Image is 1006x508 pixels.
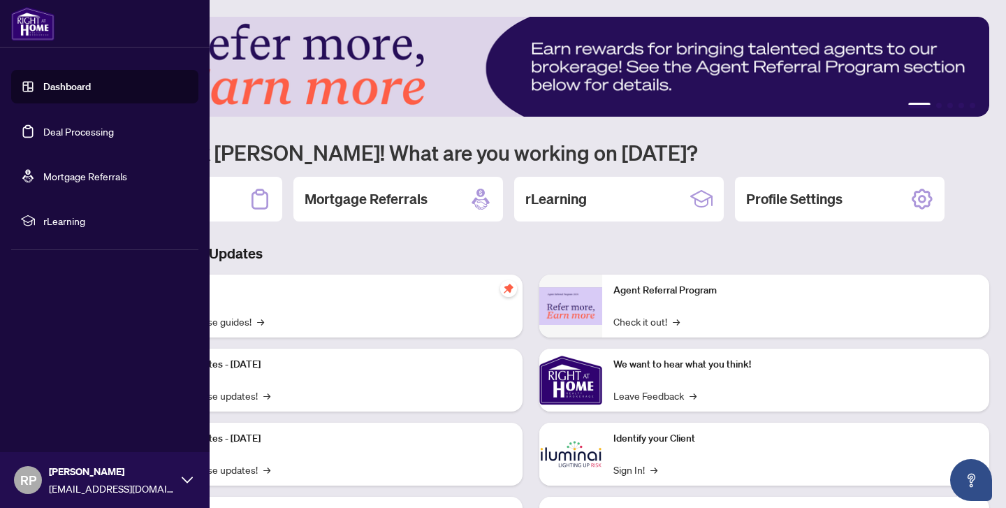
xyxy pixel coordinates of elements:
[11,7,54,41] img: logo
[746,189,843,209] h2: Profile Settings
[500,280,517,297] span: pushpin
[49,464,175,479] span: [PERSON_NAME]
[49,481,175,496] span: [EMAIL_ADDRESS][DOMAIN_NAME]
[147,283,511,298] p: Self-Help
[147,357,511,372] p: Platform Updates - [DATE]
[305,189,428,209] h2: Mortgage Referrals
[936,103,942,108] button: 2
[147,431,511,447] p: Platform Updates - [DATE]
[613,462,657,477] a: Sign In!→
[43,170,127,182] a: Mortgage Referrals
[970,103,975,108] button: 5
[257,314,264,329] span: →
[650,462,657,477] span: →
[958,103,964,108] button: 4
[613,314,680,329] a: Check it out!→
[690,388,697,403] span: →
[263,462,270,477] span: →
[947,103,953,108] button: 3
[539,287,602,326] img: Agent Referral Program
[539,349,602,412] img: We want to hear what you think!
[673,314,680,329] span: →
[613,283,978,298] p: Agent Referral Program
[613,431,978,447] p: Identify your Client
[43,125,114,138] a: Deal Processing
[263,388,270,403] span: →
[613,357,978,372] p: We want to hear what you think!
[525,189,587,209] h2: rLearning
[539,423,602,486] img: Identify your Client
[613,388,697,403] a: Leave Feedback→
[43,80,91,93] a: Dashboard
[950,459,992,501] button: Open asap
[73,244,989,263] h3: Brokerage & Industry Updates
[20,470,36,490] span: RP
[908,103,931,108] button: 1
[73,17,989,117] img: Slide 0
[73,139,989,166] h1: Welcome back [PERSON_NAME]! What are you working on [DATE]?
[43,213,189,228] span: rLearning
